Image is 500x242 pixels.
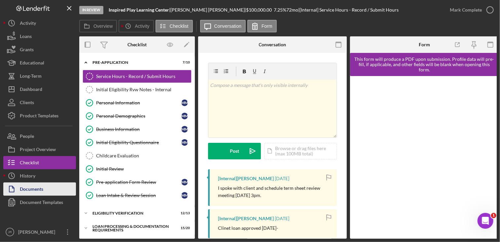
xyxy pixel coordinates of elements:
button: Post [208,143,261,159]
div: Loan Intake & Review Session [96,193,181,198]
div: | [Internal] Service Hours - Record / Submit Hours [298,7,399,13]
a: Initial Eligibility Rvw Notes - Internal [83,83,192,96]
div: Pre-Application [92,60,173,64]
button: Activity [119,20,154,32]
p: Clinet loan approved [DATE]- [218,224,278,232]
button: Checklist [156,20,193,32]
iframe: Lenderfit form [357,83,493,232]
a: Pre-application Form ReviewMM [83,176,192,189]
div: M M [181,126,188,133]
div: Service Hours - Record / Submit Hours [96,74,191,79]
div: Childcare Evaluation [96,153,191,158]
div: Project Overview [20,143,56,158]
div: Personal Demographics [96,113,181,119]
div: Document Templates [20,196,63,211]
button: Documents [3,182,76,196]
label: Checklist [170,23,189,29]
div: Documents [20,182,43,197]
div: Checklist [20,156,39,171]
div: M M [181,192,188,199]
div: $100,000.00 [246,7,274,13]
a: Business InformationMM [83,123,192,136]
div: Checklist [127,42,147,47]
a: Personal InformationMM [83,96,192,109]
a: Initial Review [83,162,192,176]
label: Activity [135,23,149,29]
div: [Internal] [PERSON_NAME] [218,216,274,221]
div: Initial Review [96,166,191,172]
iframe: Intercom live chat [478,213,493,229]
button: History [3,169,76,182]
a: Childcare Evaluation [83,149,192,162]
div: Pre-application Form Review [96,180,181,185]
div: Initial Eligibility Rvw Notes - Internal [96,87,191,92]
button: Mark Complete [443,3,497,17]
div: | [109,7,170,13]
label: Conversation [214,23,242,29]
button: Form [247,20,277,32]
div: History [20,169,35,184]
text: JR [8,230,12,234]
div: Form [419,42,430,47]
button: Overview [79,20,117,32]
div: Business Information [96,127,181,132]
button: JR[PERSON_NAME] [3,225,76,239]
a: Checklist [3,156,76,169]
div: 7.25 % [274,7,286,13]
label: Overview [93,23,113,29]
time: 2025-06-10 21:55 [275,216,289,221]
div: [PERSON_NAME] [17,225,59,240]
div: [PERSON_NAME] [PERSON_NAME] | [170,7,246,13]
div: 7 / 10 [178,60,190,64]
div: Post [230,143,239,159]
button: Conversation [200,20,246,32]
div: Mark Complete [450,3,482,17]
div: Eligibility Verification [92,211,173,215]
b: Inspired Play Learning Center [109,7,169,13]
p: I spoke with client and schedule term sheet review meeting [DATE] 3pm. [218,184,330,199]
a: Document Templates [3,196,76,209]
div: Initial Eligibility Questionnaire [96,140,181,145]
div: M M [181,100,188,106]
a: Personal DemographicsMM [83,109,192,123]
div: 15 / 20 [178,226,190,230]
div: Loan Processing & Documentation Requirements [92,224,173,232]
div: 72 mo [286,7,298,13]
div: M M [181,179,188,185]
button: Project Overview [3,143,76,156]
div: This form will produce a PDF upon submission. Profile data will pre-fill, if applicable, and othe... [353,57,495,72]
span: 1 [491,213,496,218]
a: Initial Eligibility QuestionnaireMM [83,136,192,149]
a: Service Hours - Record / Submit Hours [83,70,192,83]
div: Personal Information [96,100,181,105]
div: Conversation [259,42,286,47]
